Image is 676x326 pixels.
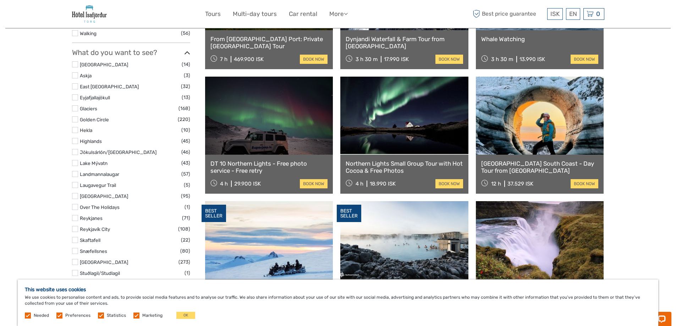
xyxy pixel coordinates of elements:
label: Statistics [107,313,126,319]
span: (1) [185,269,190,277]
span: (56) [181,29,190,37]
span: (13) [182,93,190,101]
span: (45) [181,137,190,145]
a: More [329,9,348,19]
span: (46) [181,148,190,156]
a: Landmannalaugar [80,171,119,177]
span: Best price guarantee [471,8,545,20]
span: (10) [181,126,190,134]
span: 12 h [491,181,501,187]
button: Open LiveChat chat widget [82,11,90,20]
a: [GEOGRAPHIC_DATA] South Coast - Day Tour from [GEOGRAPHIC_DATA] [481,160,599,175]
div: EN [566,8,580,20]
p: Chat now [10,12,80,18]
a: [GEOGRAPHIC_DATA] [80,193,128,199]
a: Lake Mývatn [80,160,108,166]
a: Jökulsárlón/[GEOGRAPHIC_DATA] [80,149,156,155]
span: 3 h 30 m [491,56,513,62]
span: (71) [182,214,190,222]
span: (14) [182,60,190,68]
div: 29.900 ISK [234,181,261,187]
a: Hekla [80,127,92,133]
label: Needed [34,313,49,319]
a: Walking [80,31,97,36]
span: 7 h [220,56,227,62]
a: book now [571,179,598,188]
a: Laugavegur Trail [80,182,116,188]
a: Askja [80,73,92,78]
a: Dynjandi Waterfall & Farm Tour from [GEOGRAPHIC_DATA] [346,35,463,50]
a: Glaciers [80,106,97,111]
a: book now [300,179,328,188]
button: OK [176,312,195,319]
a: book now [571,55,598,64]
a: East [GEOGRAPHIC_DATA] [80,84,139,89]
span: (95) [181,192,190,200]
a: Over The Holidays [80,204,120,210]
a: Skaftafell [80,237,100,243]
span: ISK [550,10,560,17]
a: Eyjafjallajökull [80,95,110,100]
a: book now [300,55,328,64]
div: 17.990 ISK [384,56,409,62]
span: (80) [180,247,190,255]
a: Reykjanes [80,215,103,221]
span: (32) [181,82,190,90]
a: Whale Watching [481,35,599,43]
span: 3 h 30 m [356,56,378,62]
a: Northern Lights Small Group Tour with Hot Cocoa & Free Photos [346,160,463,175]
a: Snæfellsnes [80,248,107,254]
span: (22) [181,236,190,244]
span: 4 h [220,181,228,187]
span: (273) [178,258,190,266]
span: (220) [178,115,190,123]
span: 4 h [356,181,363,187]
a: [GEOGRAPHIC_DATA] [80,62,128,67]
a: Car rental [289,9,317,19]
h5: This website uses cookies [25,287,651,293]
img: 476-454817b2-f870-4e80-b8bd-ba7464c4997f_logo_small.jpg [72,5,107,23]
span: (57) [181,170,190,178]
a: DT 10 Northern Lights - Free photo service - Free retry [210,160,328,175]
a: book now [435,179,463,188]
span: (108) [178,225,190,233]
span: (168) [178,104,190,112]
a: From [GEOGRAPHIC_DATA] Port: Private [GEOGRAPHIC_DATA] Tour [210,35,328,50]
div: We use cookies to personalise content and ads, to provide social media features and to analyse ou... [18,280,658,326]
a: Tours [205,9,221,19]
div: BEST SELLER [337,205,361,222]
h3: What do you want to see? [72,48,190,57]
a: Multi-day tours [233,9,277,19]
label: Preferences [65,313,90,319]
label: Marketing [142,313,163,319]
a: book now [435,55,463,64]
a: Golden Circle [80,117,109,122]
a: Reykjavík City [80,226,110,232]
span: (1) [185,203,190,211]
span: (43) [181,159,190,167]
span: 0 [595,10,601,17]
span: (3) [184,71,190,79]
div: 37.529 ISK [507,181,533,187]
div: BEST SELLER [202,205,226,222]
a: [GEOGRAPHIC_DATA] [80,259,128,265]
div: 18.990 ISK [370,181,396,187]
div: 469.900 ISK [234,56,264,62]
a: Highlands [80,138,102,144]
a: Stuðlagil/Studlagil [80,270,120,276]
div: 13.990 ISK [520,56,545,62]
span: (5) [184,181,190,189]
